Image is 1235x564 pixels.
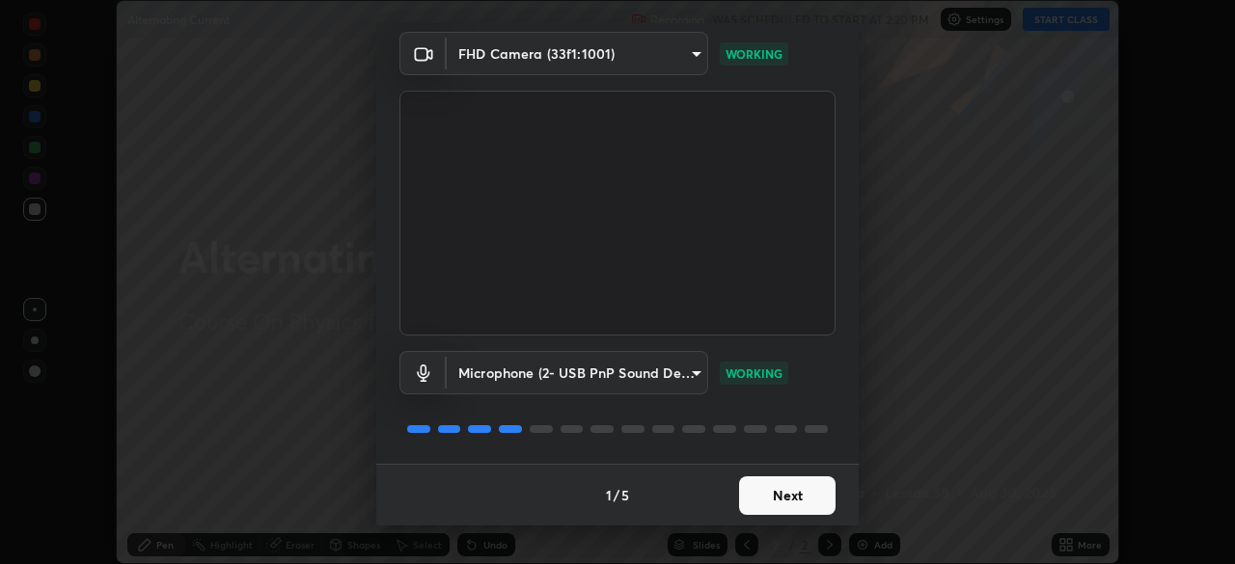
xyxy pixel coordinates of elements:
p: WORKING [726,364,782,382]
h4: / [614,485,619,505]
h4: 5 [621,485,629,505]
button: Next [739,476,836,515]
div: FHD Camera (33f1:1001) [447,351,708,394]
p: WORKING [726,45,782,63]
div: FHD Camera (33f1:1001) [447,32,708,75]
h4: 1 [606,485,612,505]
